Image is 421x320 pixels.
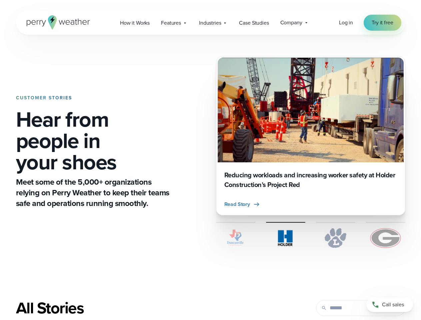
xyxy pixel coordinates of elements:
[216,56,405,215] div: 2 of 4
[382,301,404,309] span: Call sales
[216,228,255,248] img: City of Duncanville Logo
[224,200,250,208] span: Read Story
[120,19,150,27] span: How it Works
[16,177,172,209] p: Meet some of the 5,000+ organizations relying on Perry Weather to keep their teams safe and opera...
[366,297,413,312] a: Call sales
[224,200,261,208] button: Read Story
[114,16,155,30] a: How it Works
[280,19,302,27] span: Company
[161,19,181,27] span: Features
[16,94,72,101] strong: CUSTOMER STORIES
[239,19,269,27] span: Case Studies
[372,19,393,27] span: Try it free
[216,56,405,215] div: slideshow
[266,228,305,248] img: Holder.svg
[216,56,405,215] a: Holder Construction Workers preparing construction materials to be lifted on a crane Reducing wor...
[199,19,221,27] span: Industries
[16,109,172,173] h1: Hear from people in your shoes
[364,15,401,31] a: Try it free
[224,170,397,190] h3: Reducing workloads and increasing worker safety at Holder Construction’s Project Red
[233,16,274,30] a: Case Studies
[16,299,272,317] div: All Stories
[339,19,353,27] a: Log in
[218,58,404,162] img: Holder Construction Workers preparing construction materials to be lifted on a crane
[339,19,353,26] span: Log in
